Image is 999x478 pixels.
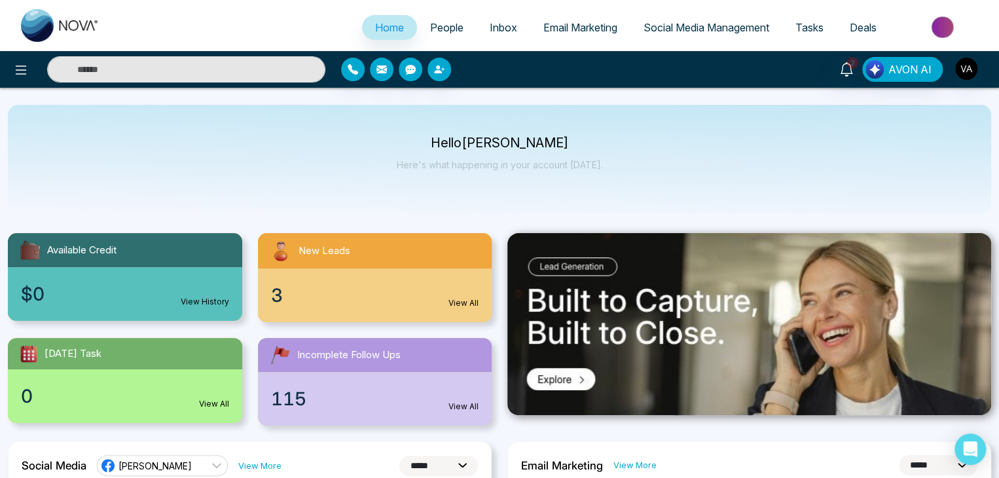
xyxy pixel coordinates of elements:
[888,62,932,77] span: AVON AI
[831,57,862,80] a: 2
[613,459,657,471] a: View More
[250,233,500,322] a: New Leads3View All
[18,343,39,364] img: todayTask.svg
[490,21,517,34] span: Inbox
[181,296,229,308] a: View History
[507,233,991,415] img: .
[862,57,943,82] button: AVON AI
[543,21,617,34] span: Email Marketing
[118,460,192,472] span: [PERSON_NAME]
[430,21,463,34] span: People
[521,459,603,472] h2: Email Marketing
[297,348,401,363] span: Incomplete Follow Ups
[45,346,101,361] span: [DATE] Task
[271,282,283,309] span: 3
[397,159,603,170] p: Here's what happening in your account [DATE].
[47,243,117,258] span: Available Credit
[955,58,977,80] img: User Avatar
[896,12,991,42] img: Market-place.gif
[846,57,858,69] span: 2
[375,21,404,34] span: Home
[954,433,986,465] div: Open Intercom Messenger
[21,9,100,42] img: Nova CRM Logo
[271,385,306,413] span: 115
[865,60,884,79] img: Lead Flow
[238,460,282,472] a: View More
[268,343,292,367] img: followUps.svg
[18,238,42,262] img: availableCredit.svg
[448,297,479,309] a: View All
[299,244,350,259] span: New Leads
[397,138,603,149] p: Hello [PERSON_NAME]
[630,15,782,40] a: Social Media Management
[268,238,293,263] img: newLeads.svg
[530,15,630,40] a: Email Marketing
[21,280,45,308] span: $0
[22,459,86,472] h2: Social Media
[850,21,877,34] span: Deals
[250,338,500,426] a: Incomplete Follow Ups115View All
[362,15,417,40] a: Home
[417,15,477,40] a: People
[448,401,479,413] a: View All
[782,15,837,40] a: Tasks
[644,21,769,34] span: Social Media Management
[795,21,824,34] span: Tasks
[199,398,229,410] a: View All
[837,15,890,40] a: Deals
[477,15,530,40] a: Inbox
[21,382,33,410] span: 0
